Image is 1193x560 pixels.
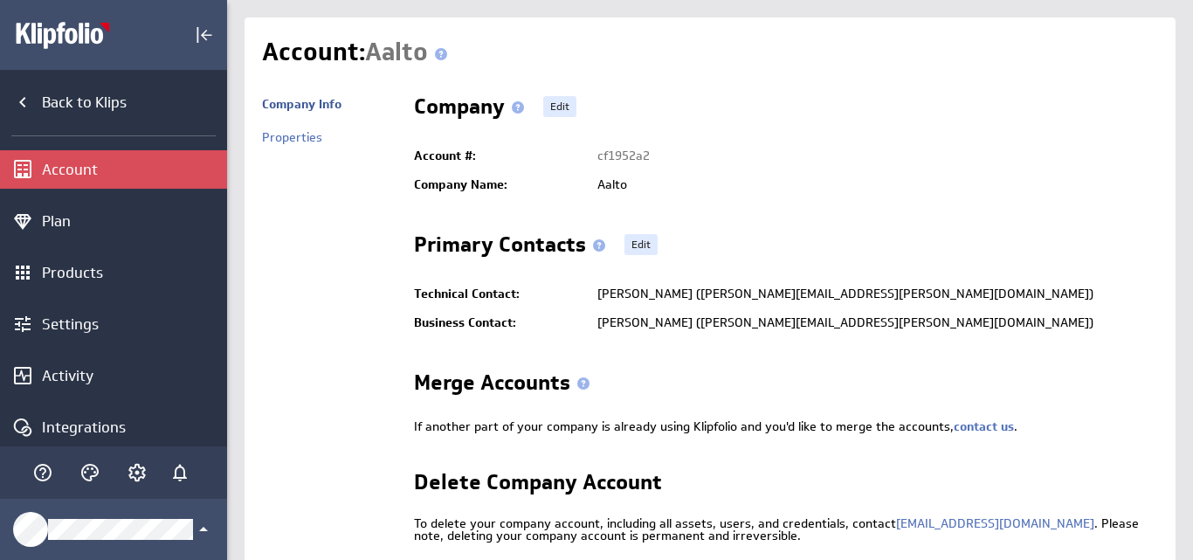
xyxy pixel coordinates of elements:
[414,170,589,199] td: Company Name:
[414,308,589,337] td: Business Contact:
[15,21,137,49] img: Klipfolio account logo
[589,142,1158,170] td: cf1952a2
[190,20,219,50] div: Collapse
[127,462,148,483] svg: Account and settings
[42,418,223,437] div: Integrations
[414,280,589,308] td: Technical Contact:
[589,308,1158,337] td: [PERSON_NAME] ([PERSON_NAME][EMAIL_ADDRESS][PERSON_NAME][DOMAIN_NAME])
[42,93,223,112] div: Back to Klips
[42,263,223,282] div: Products
[122,458,152,487] div: Account and settings
[262,35,454,70] h1: Account:
[589,170,1158,199] td: Aalto
[414,142,589,170] td: Account #:
[42,160,223,179] div: Account
[365,36,428,68] span: Aalto
[414,372,596,400] h2: Merge Accounts
[28,458,58,487] div: Help
[42,211,223,231] div: Plan
[414,96,531,124] h2: Company
[589,280,1158,308] td: [PERSON_NAME] ([PERSON_NAME][EMAIL_ADDRESS][PERSON_NAME][DOMAIN_NAME])
[896,515,1094,531] a: [EMAIL_ADDRESS][DOMAIN_NAME]
[79,462,100,483] svg: Themes
[414,234,612,262] h2: Primary Contacts
[42,366,223,385] div: Activity
[954,418,1014,434] a: contact us
[414,472,662,500] h2: Delete Company Account
[42,315,223,334] div: Settings
[262,129,322,145] a: Properties
[262,96,341,112] a: Company Info
[414,517,1158,542] div: To delete your company account, including all assets, users, and credentials, contact . Please no...
[165,458,195,487] div: Notifications
[414,417,1158,436] div: If another part of your company is already using Klipfolio and you'd like to merge the accounts, .
[624,234,658,255] a: Edit
[75,458,105,487] div: Themes
[543,96,576,117] a: Edit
